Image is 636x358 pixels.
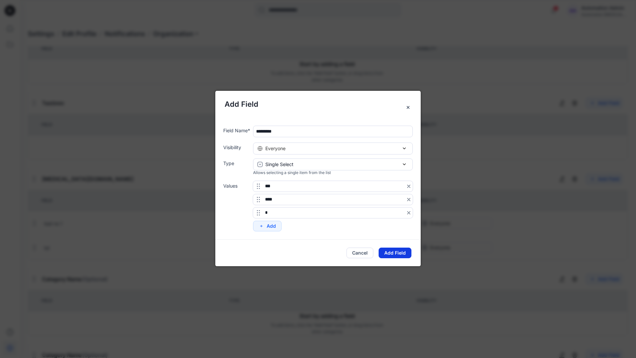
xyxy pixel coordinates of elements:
h5: Add Field [225,99,411,110]
label: Values [223,182,250,189]
label: Field Name [223,127,250,134]
button: Cancel [346,248,373,258]
button: Add Field [379,248,411,258]
span: Everyone [265,145,286,152]
button: Add [253,221,282,231]
button: Single Select [253,158,413,170]
button: Close [402,101,414,113]
button: Everyone [253,143,413,154]
label: Type [223,160,250,167]
p: Single Select [265,161,293,168]
div: Allows selecting a single item from the list [253,170,413,176]
label: Visibility [223,144,250,151]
